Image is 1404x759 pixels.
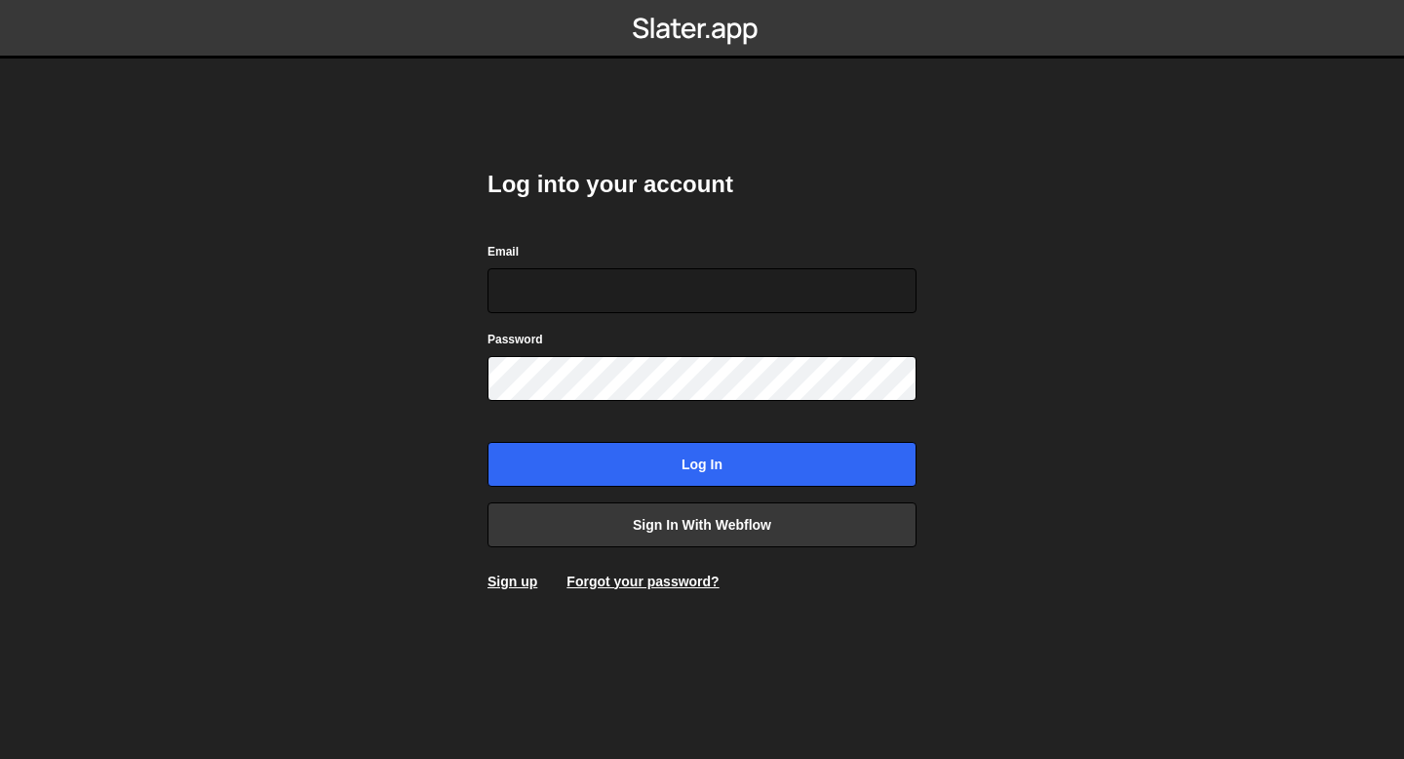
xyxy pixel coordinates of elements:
a: Sign up [487,574,537,589]
h2: Log into your account [487,169,916,200]
a: Forgot your password? [566,574,719,589]
label: Password [487,330,543,349]
input: Log in [487,442,916,487]
a: Sign in with Webflow [487,502,916,547]
label: Email [487,242,519,261]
